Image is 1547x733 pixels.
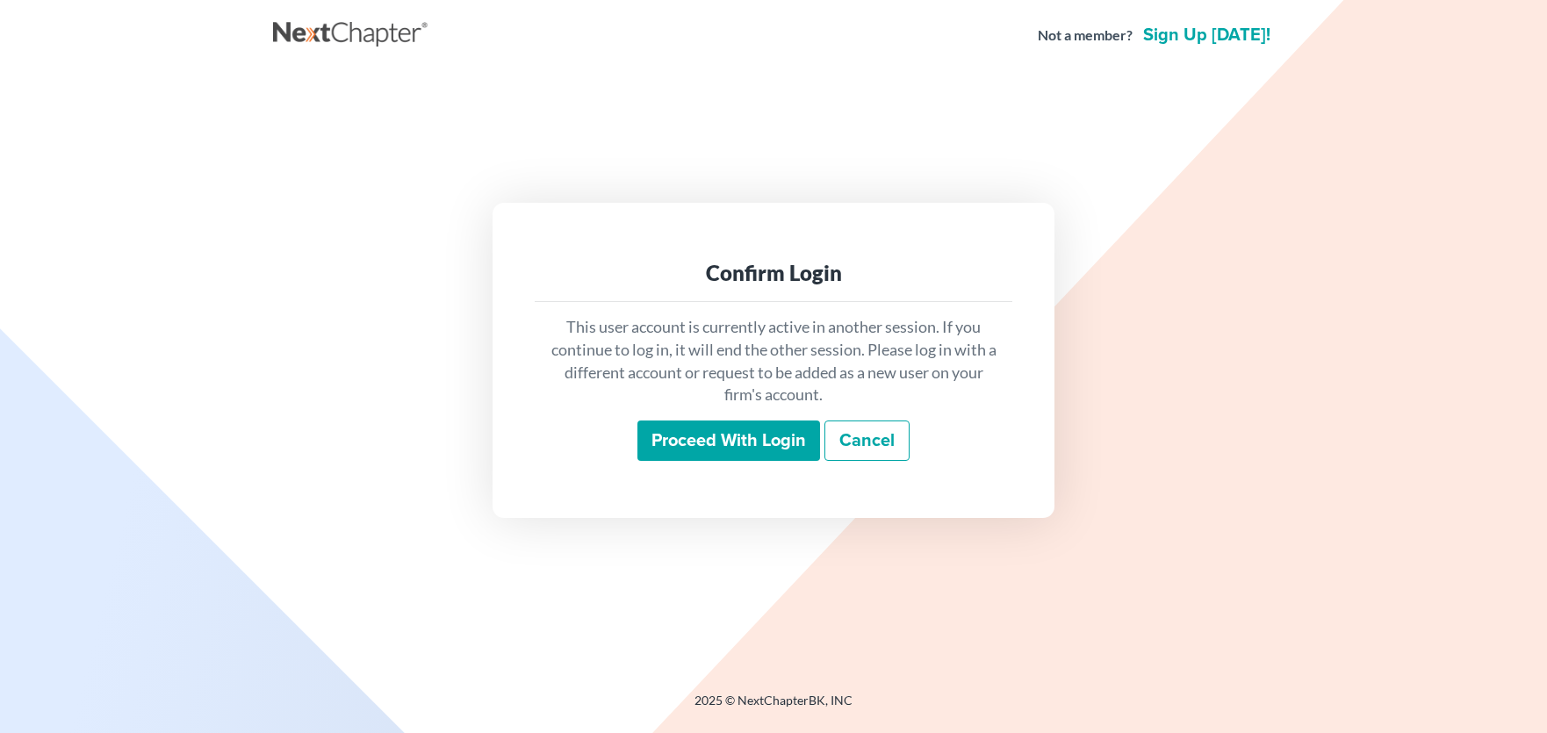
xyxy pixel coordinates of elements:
[1140,26,1274,44] a: Sign up [DATE]!
[1038,25,1133,46] strong: Not a member?
[273,692,1274,723] div: 2025 © NextChapterBK, INC
[549,259,998,287] div: Confirm Login
[637,420,820,461] input: Proceed with login
[549,316,998,406] p: This user account is currently active in another session. If you continue to log in, it will end ...
[824,420,910,461] a: Cancel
